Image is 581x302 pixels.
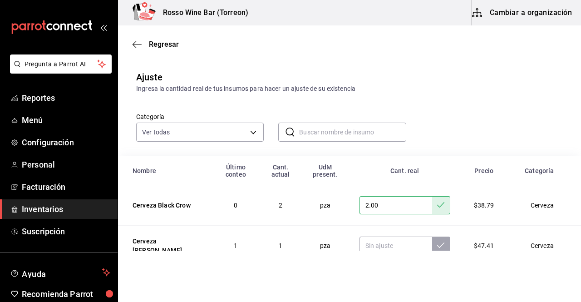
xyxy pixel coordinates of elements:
span: Suscripción [22,225,110,238]
span: Regresar [149,40,179,49]
input: Sin ajuste [359,196,432,214]
td: Cerveza Black Crow [118,185,212,226]
span: $47.41 [474,242,494,249]
div: Nombre [133,167,207,174]
input: Buscar nombre de insumo [299,123,406,141]
span: Ver todas [142,128,170,137]
label: Categoría [136,114,264,120]
td: Cerveza [PERSON_NAME] [118,226,212,266]
div: Categoría [512,167,566,174]
span: Menú [22,114,110,126]
div: Ajuste [136,70,162,84]
span: 0 [234,202,237,209]
div: Cant. real [354,167,456,174]
h3: Rosso Wine Bar (Torreon) [156,7,248,18]
span: 1 [234,242,237,249]
input: Sin ajuste [359,237,432,255]
span: Facturación [22,181,110,193]
td: pza [302,226,349,266]
td: pza [302,185,349,226]
a: Pregunta a Parrot AI [6,66,112,75]
div: Precio [467,167,502,174]
div: Cant. actual [265,163,296,178]
td: Cerveza [507,226,581,266]
div: UdM present. [307,163,343,178]
div: Ingresa la cantidad real de tus insumos para hacer un ajuste de su existencia [136,84,563,94]
span: Recomienda Parrot [22,288,110,300]
span: Reportes [22,92,110,104]
span: 1 [279,242,282,249]
span: 2 [279,202,282,209]
button: open_drawer_menu [100,24,107,31]
button: Regresar [133,40,179,49]
td: Cerveza [507,185,581,226]
span: Ayuda [22,267,98,278]
span: Inventarios [22,203,110,215]
span: $38.79 [474,202,494,209]
span: Configuración [22,136,110,149]
button: Pregunta a Parrot AI [10,54,112,74]
span: Pregunta a Parrot AI [25,59,98,69]
span: Personal [22,158,110,171]
div: Último conteo [218,163,254,178]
